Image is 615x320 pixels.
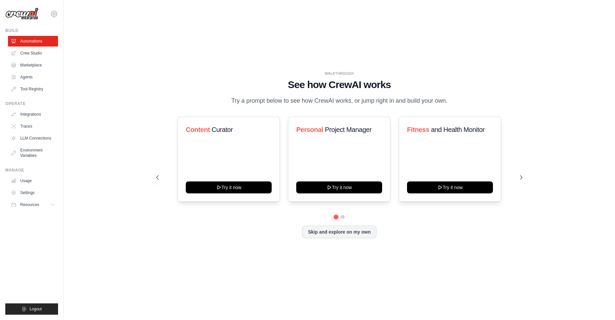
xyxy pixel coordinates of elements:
iframe: Chat Widget [582,288,615,320]
span: Project Manager [325,126,372,133]
div: WALKTHROUGH [156,71,522,76]
div: Manage [5,167,58,173]
p: Try a prompt below to see how CrewAI works, or jump right in and build your own. [228,96,451,106]
a: Agents [8,72,58,82]
a: Tool Registry [8,84,58,94]
a: Settings [8,187,58,198]
a: Usage [8,175,58,186]
a: Crew Studio [8,48,58,58]
a: Marketplace [8,60,58,70]
span: Personal [296,126,323,133]
a: Traces [8,121,58,132]
h1: See how CrewAI works [156,79,522,91]
span: Fitness [407,126,429,133]
span: Curator [212,126,233,133]
button: Resources [8,199,58,210]
button: Skip and explore on my own [302,226,376,238]
span: Logout [30,306,42,312]
a: Integrations [8,109,58,120]
a: LLM Connections [8,133,58,144]
button: Try it now [407,181,493,193]
a: Environment Variables [8,145,58,161]
div: Operate [5,101,58,106]
div: Build [5,28,58,33]
span: and Health Monitor [431,126,485,133]
img: Logo [5,8,38,20]
span: Content [186,126,210,133]
button: Try it now [296,181,382,193]
button: Logout [5,303,58,315]
a: Automations [8,36,58,47]
button: Try it now [186,181,272,193]
span: Resources [20,202,39,207]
